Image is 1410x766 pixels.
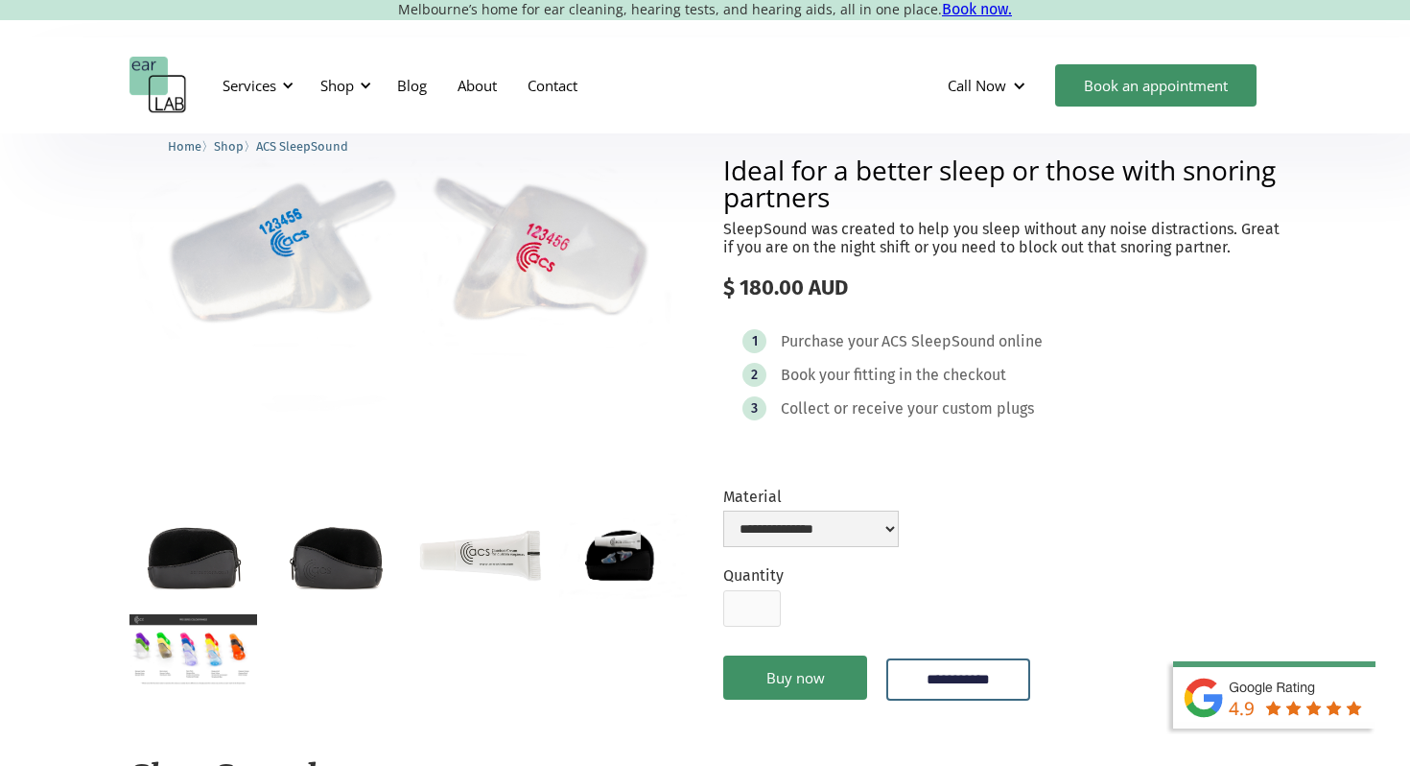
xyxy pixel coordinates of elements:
[320,76,354,95] div: Shop
[214,136,244,155] a: Shop
[781,366,1006,385] div: Book your fitting in the checkout
[512,58,593,113] a: Contact
[1055,64,1257,107] a: Book an appointment
[442,58,512,113] a: About
[751,368,758,382] div: 2
[214,136,256,156] li: 〉
[999,332,1043,351] div: online
[723,275,1281,300] div: $ 180.00 AUD
[781,399,1034,419] div: Collect or receive your custom plugs
[256,136,348,155] a: ACS SleepSound
[751,401,758,416] div: 3
[214,139,244,154] span: Shop
[723,220,1281,256] p: SleepSound was created to help you sleep without any noise distractions. Great if you are on the ...
[382,58,442,113] a: Blog
[723,656,867,700] a: Buy now
[168,136,201,155] a: Home
[129,514,257,598] a: open lightbox
[168,139,201,154] span: Home
[723,488,899,506] label: Material
[168,136,214,156] li: 〉
[723,566,784,585] label: Quantity
[256,139,348,154] span: ACS SleepSound
[211,57,299,114] div: Services
[129,60,687,447] img: ACS SleepSound
[129,57,187,114] a: home
[309,57,377,114] div: Shop
[272,514,400,598] a: open lightbox
[129,614,257,686] a: open lightbox
[723,156,1281,210] h2: Ideal for a better sleep or those with snoring partners
[781,332,879,351] div: Purchase your
[223,76,276,95] div: Services
[559,514,687,599] a: open lightbox
[881,332,996,351] div: ACS SleepSound
[129,60,687,447] a: open lightbox
[932,57,1046,114] div: Call Now
[752,334,758,348] div: 1
[416,514,544,598] a: open lightbox
[948,76,1006,95] div: Call Now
